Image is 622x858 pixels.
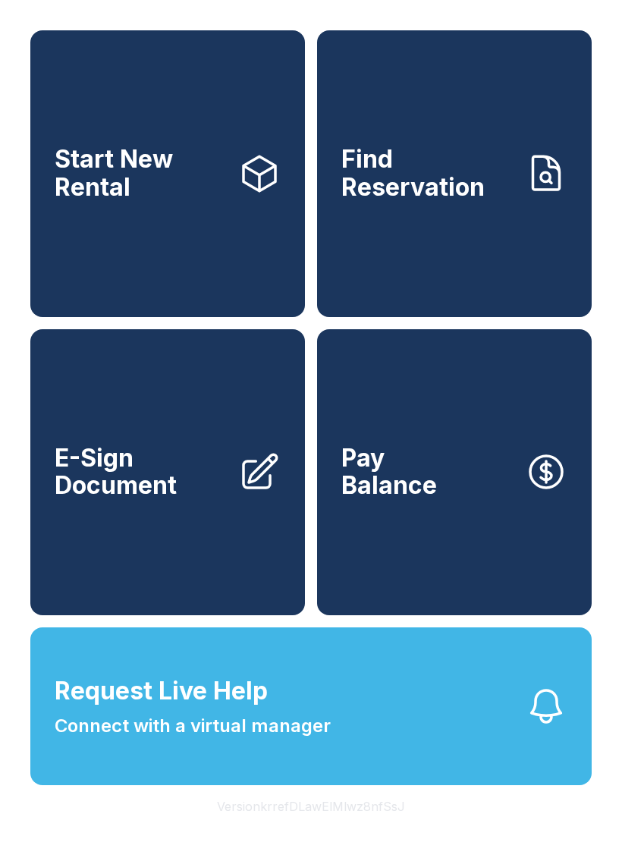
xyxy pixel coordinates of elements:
a: E-Sign Document [30,329,305,616]
a: Find Reservation [317,30,592,317]
span: Connect with a virtual manager [55,712,331,740]
span: Find Reservation [341,146,513,201]
span: Start New Rental [55,146,226,201]
span: Pay Balance [341,445,437,500]
a: Start New Rental [30,30,305,317]
button: PayBalance [317,329,592,616]
button: VersionkrrefDLawElMlwz8nfSsJ [205,785,417,828]
span: E-Sign Document [55,445,226,500]
span: Request Live Help [55,673,268,709]
button: Request Live HelpConnect with a virtual manager [30,627,592,785]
